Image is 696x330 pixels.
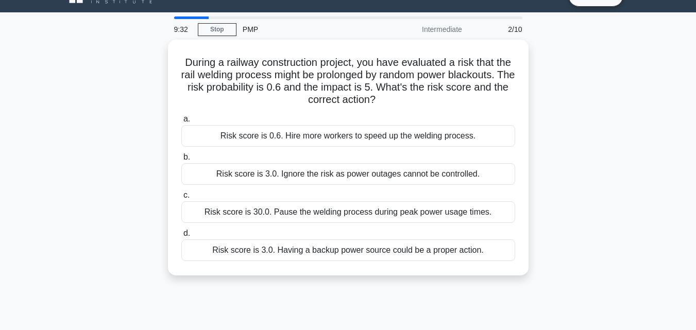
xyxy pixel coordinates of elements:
div: PMP [236,19,378,40]
span: d. [183,229,190,237]
div: 9:32 [168,19,198,40]
span: b. [183,152,190,161]
a: Stop [198,23,236,36]
div: Risk score is 0.6. Hire more workers to speed up the welding process. [181,125,515,147]
div: Risk score is 30.0. Pause the welding process during peak power usage times. [181,201,515,223]
span: c. [183,190,190,199]
h5: During a railway construction project, you have evaluated a risk that the rail welding process mi... [180,56,516,107]
div: Risk score is 3.0. Ignore the risk as power outages cannot be controlled. [181,163,515,185]
div: Intermediate [378,19,468,40]
div: Risk score is 3.0. Having a backup power source could be a proper action. [181,239,515,261]
div: 2/10 [468,19,529,40]
span: a. [183,114,190,123]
